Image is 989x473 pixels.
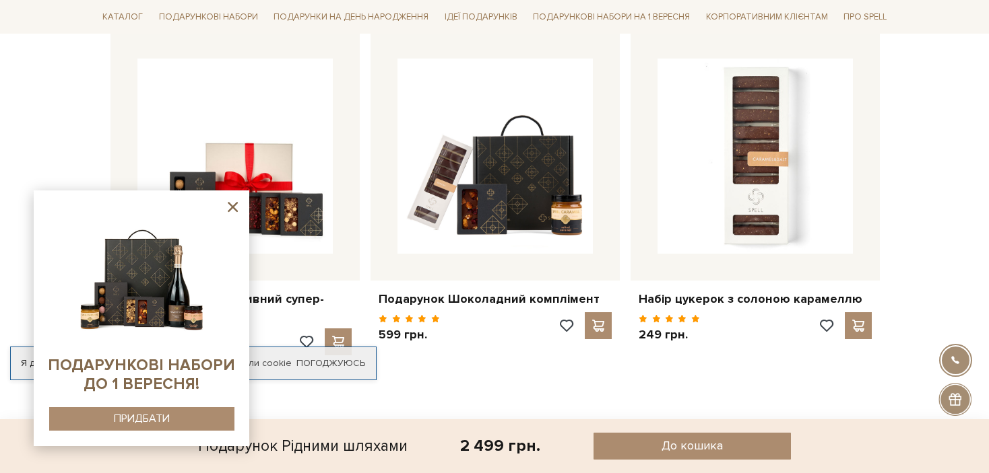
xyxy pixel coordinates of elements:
a: Погоджуюсь [296,357,365,369]
div: Я дозволяю [DOMAIN_NAME] використовувати [11,357,376,369]
span: До кошика [662,438,723,453]
a: Набір цукерок з солоною карамеллю [639,291,872,307]
a: Ідеї подарунків [439,7,523,28]
a: Подарункові набори на 1 Вересня [528,5,695,28]
a: Подарунки на День народження [268,7,434,28]
p: 599 грн. [379,327,440,342]
div: Подарунок Рідними шляхами [198,433,408,460]
div: 2 499 грн. [460,435,540,456]
a: Подарункові набори [154,7,263,28]
button: До кошика [594,433,792,460]
a: файли cookie [230,357,292,369]
a: Каталог [97,7,148,28]
a: Подарунок Шоколадний комплімент [379,291,612,307]
a: Про Spell [838,7,892,28]
p: 249 грн. [639,327,700,342]
a: Корпоративним клієнтам [701,5,833,28]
